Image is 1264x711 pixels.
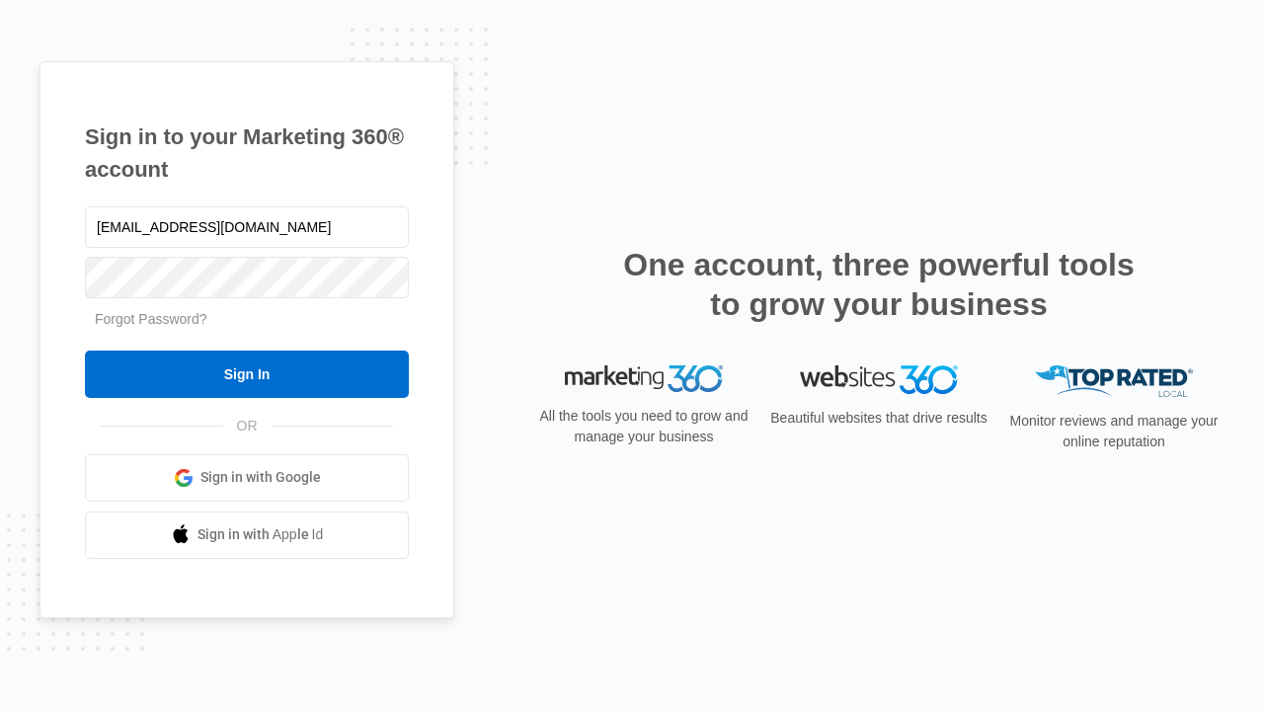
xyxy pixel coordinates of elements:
[617,245,1141,324] h2: One account, three powerful tools to grow your business
[85,120,409,186] h1: Sign in to your Marketing 360® account
[200,467,321,488] span: Sign in with Google
[85,454,409,502] a: Sign in with Google
[768,408,989,429] p: Beautiful websites that drive results
[800,365,958,394] img: Websites 360
[1003,411,1224,452] p: Monitor reviews and manage your online reputation
[533,406,754,447] p: All the tools you need to grow and manage your business
[565,365,723,393] img: Marketing 360
[85,206,409,248] input: Email
[85,351,409,398] input: Sign In
[85,512,409,559] a: Sign in with Apple Id
[1035,365,1193,398] img: Top Rated Local
[197,524,324,545] span: Sign in with Apple Id
[223,416,272,436] span: OR
[95,311,207,327] a: Forgot Password?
